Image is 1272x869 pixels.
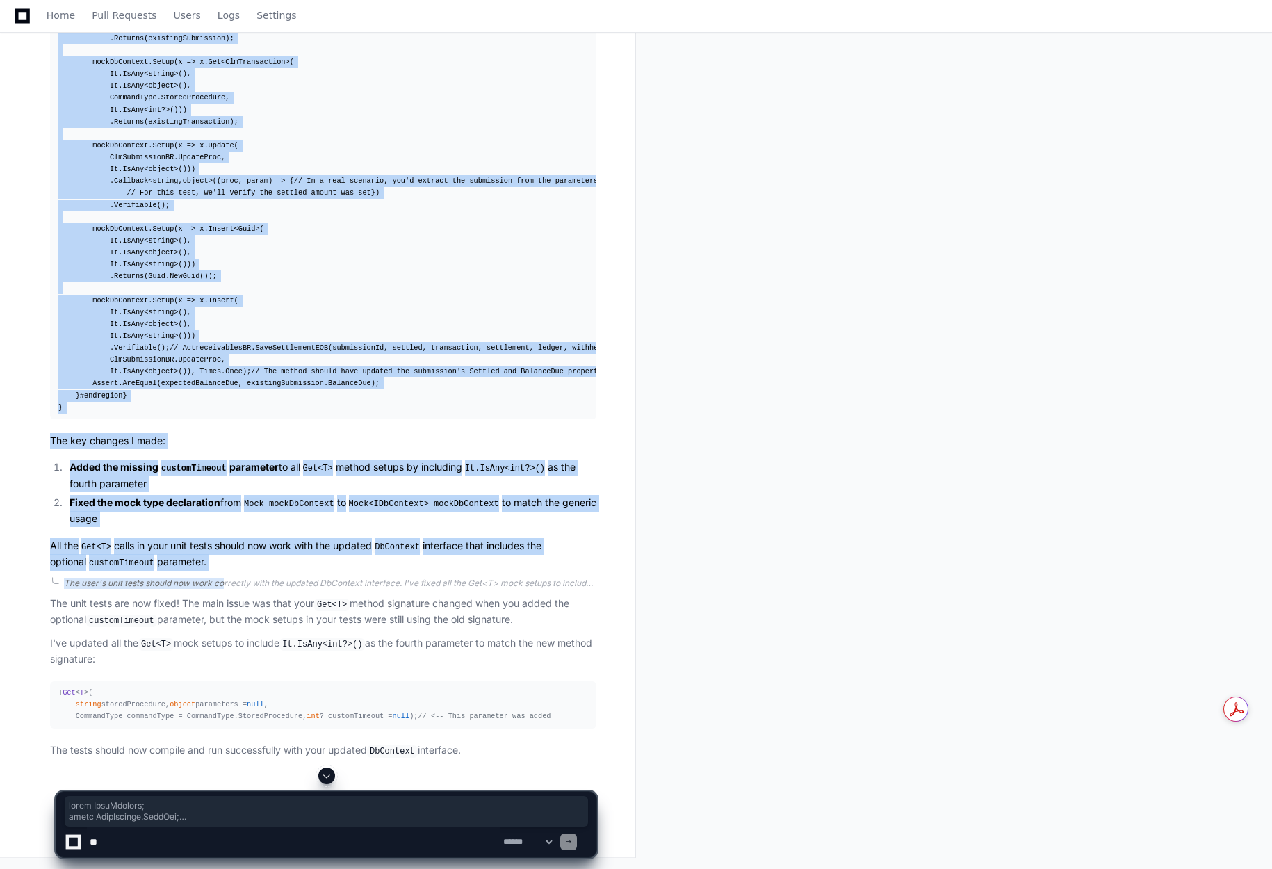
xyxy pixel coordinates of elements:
[58,688,414,720] span: T < >( )
[148,70,174,78] span: string
[63,688,75,697] span: Get
[153,177,179,185] span: string
[346,498,502,510] code: Mock<IDbContext> mockDbContext
[148,248,174,257] span: object
[58,700,409,720] span: storedProcedure, parameters = , CommandType commandType = CommandType.StoredProcedure, ? customTi...
[148,81,174,90] span: object
[256,11,296,19] span: Settings
[148,165,174,173] span: object
[65,460,596,492] li: to all method setups by including as the fourth parameter
[367,745,418,758] code: DbContext
[65,495,596,527] li: from to to match the generic usage
[127,188,371,197] span: // For this test, we'll verify the settled amount was set
[50,538,596,571] p: All the calls in your unit tests should now work with the updated interface that includes the opt...
[462,462,548,475] code: It.IsAny<int?>()
[418,712,551,720] span: // <-- This parameter was added
[47,11,75,19] span: Home
[307,712,319,720] span: int
[148,332,174,340] span: string
[148,320,174,328] span: object
[50,742,596,759] p: The tests should now compile and run successfully with your updated interface.
[183,177,209,185] span: object
[50,635,596,667] p: I've updated all the mock setups to include as the fourth parameter to match the new method signa...
[80,688,84,697] span: T
[170,343,195,352] span: // Act
[218,11,240,19] span: Logs
[300,462,336,475] code: Get<T>
[294,177,598,185] span: // In a real scenario, you'd extract the submission from the parameters
[64,578,596,589] div: The user's unit tests should now work correctly with the updated DbContext interface. I've fixed ...
[70,461,279,473] strong: Added the missing parameter
[50,596,596,628] p: The unit tests are now fixed! The main issue was that your method signature changed when you adde...
[279,638,365,651] code: It.IsAny<int?>()
[58,687,588,722] div: ;
[92,11,156,19] span: Pull Requests
[138,638,174,651] code: Get<T>
[158,462,229,475] code: customTimeout
[80,391,123,400] span: #
[148,106,161,114] span: int
[86,615,157,627] code: customTimeout
[393,712,410,720] span: null
[70,496,220,508] strong: Fixed the mock type declaration
[148,260,174,268] span: string
[314,599,350,611] code: Get<T>
[79,541,114,553] code: Get<T>
[50,433,596,449] p: The key changes I made:
[148,308,174,316] span: string
[372,541,423,553] code: DbContext
[69,800,584,822] span: lorem IpsuMdolors; ametc AdipIscinge.SeddOei; tempo Incidi.UTL.EtdoloreMagna.AliquaenImadm; venia...
[148,236,174,245] span: string
[174,11,201,19] span: Users
[170,700,195,708] span: object
[251,367,610,375] span: // The method should have updated the submission's Settled and BalanceDue properties
[76,700,101,708] span: string
[241,498,337,510] code: Mock mockDbContext
[247,700,264,708] span: null
[84,391,122,400] span: endregion
[148,367,174,375] span: object
[86,557,157,569] code: customTimeout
